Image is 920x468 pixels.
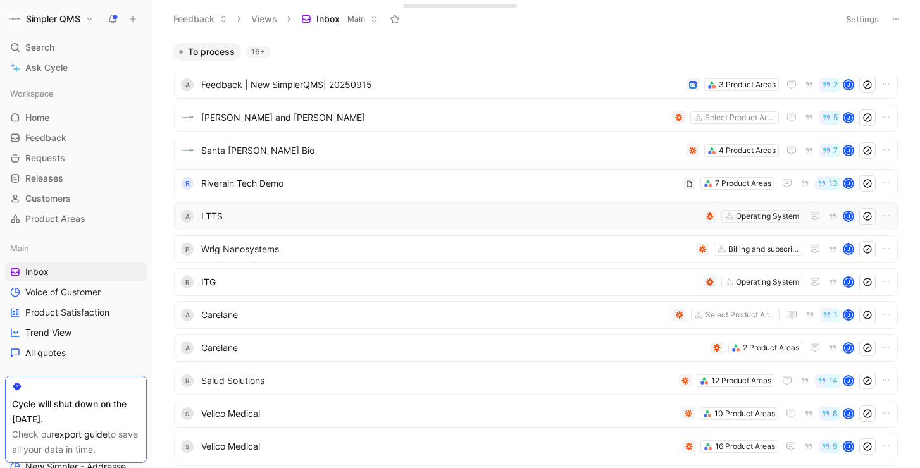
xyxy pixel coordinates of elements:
span: ITG [201,274,699,290]
span: Main [347,13,365,25]
a: logo[PERSON_NAME] and [PERSON_NAME]Select Product Areas5J [174,104,898,132]
div: Cycle will shut down on the [DATE]. [12,397,140,427]
a: Releases [5,169,147,188]
button: InboxMain [295,9,383,28]
div: Operating System [736,276,799,288]
span: Workspace [10,87,54,100]
button: 13 [815,176,840,190]
span: Carelane [201,307,668,323]
button: 14 [815,374,840,388]
div: P [181,243,194,256]
span: Requests [25,152,65,164]
div: Operating System [736,210,799,223]
button: Simpler QMSSimpler QMS [5,10,97,28]
span: Search [25,40,54,55]
div: Select Product Areas [706,309,776,321]
a: SVelico Medical10 Product Areas8J [174,400,898,428]
div: MainInboxVoice of CustomerProduct SatisfactionTrend ViewAll quotes [5,238,147,362]
div: New Simpler [5,373,147,391]
span: 8 [833,410,838,417]
img: Simpler QMS [8,13,21,25]
div: R [181,276,194,288]
a: RITGOperating SystemJ [174,268,898,296]
h1: Simpler QMS [26,13,80,25]
span: Inbox [25,266,49,278]
div: J [844,376,853,385]
div: J [844,442,853,451]
div: A [181,342,194,354]
a: logoSanta [PERSON_NAME] Bio4 Product Areas7J [174,137,898,164]
a: Ask Cycle [5,58,147,77]
button: Feedback [168,9,233,28]
div: J [844,113,853,122]
span: 14 [829,377,838,385]
div: 16+ [246,46,270,58]
div: J [844,146,853,155]
a: Product Satisfaction [5,303,147,322]
span: Home [25,111,49,124]
span: Carelane [201,340,706,355]
div: 2 Product Areas [743,342,799,354]
div: A [181,309,194,321]
span: Velico Medical [201,439,678,454]
div: 12 Product Areas [711,374,771,387]
button: 1 [820,308,840,322]
span: 13 [829,180,838,187]
span: Wrig Nanosystems [201,242,691,257]
a: Trend View [5,323,147,342]
span: 1 [834,311,838,319]
div: R [181,177,194,190]
img: logo [181,144,194,157]
div: J [844,212,853,221]
span: Ask Cycle [25,60,68,75]
a: RSalud Solutions12 Product Areas14J [174,367,898,395]
button: 7 [819,144,840,157]
div: Search [5,38,147,57]
div: 3 Product Areas [719,78,776,91]
div: Check our to save all your data in time. [12,427,140,457]
button: 2 [819,78,840,92]
span: Releases [25,172,63,185]
a: PWrig NanosystemsBilling and subscription managementJ [174,235,898,263]
button: 9 [819,440,840,453]
div: 16 Product Areas [715,440,775,453]
div: A [181,210,194,223]
span: Feedback [25,132,66,144]
span: Voice of Customer [25,286,101,299]
a: SVelico Medical16 Product Areas9J [174,433,898,460]
a: Feedback [5,128,147,147]
div: S [181,407,194,420]
button: To process [173,43,241,61]
button: 8 [819,407,840,421]
span: Main [10,242,29,254]
div: Main [5,238,147,257]
span: Trend View [25,326,71,339]
a: Voice of Customer [5,283,147,302]
a: Home [5,108,147,127]
span: To process [188,46,235,58]
img: logo [181,111,194,124]
div: R [181,374,194,387]
div: 10 Product Areas [714,407,775,420]
a: ACarelane2 Product AreasJ [174,334,898,362]
a: RRiverain Tech Demo7 Product Areas13J [174,169,898,197]
div: S [181,440,194,453]
span: Inbox [316,13,340,25]
span: [PERSON_NAME] and [PERSON_NAME] [201,110,668,125]
a: export guide [54,429,108,440]
div: 4 Product Areas [719,144,776,157]
span: Customers [25,192,71,205]
a: Customers [5,189,147,208]
a: AFeedback | New SimplerQMS| 202509153 Product Areas2J [174,71,898,99]
span: 2 [833,81,838,89]
span: Product Satisfaction [25,306,109,319]
div: J [844,179,853,188]
div: A [181,78,194,91]
div: Select Product Areas [705,111,776,124]
a: Requests [5,149,147,168]
span: 7 [833,147,838,154]
span: Riverain Tech Demo [201,176,678,191]
span: All quotes [25,347,66,359]
span: Velico Medical [201,406,677,421]
span: Product Areas [25,212,85,225]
